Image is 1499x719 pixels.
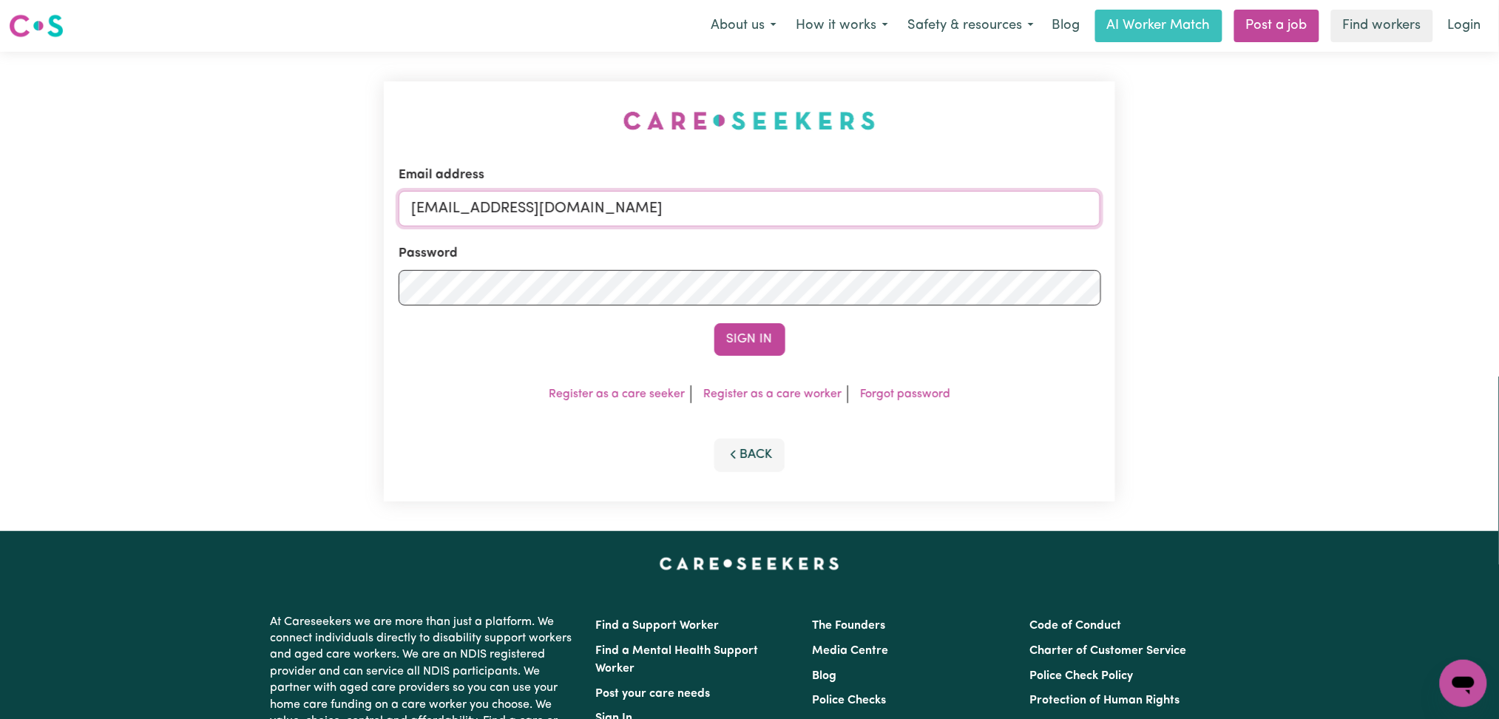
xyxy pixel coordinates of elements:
a: Post your care needs [596,688,711,700]
a: Login [1439,10,1490,42]
a: Blog [813,670,837,682]
button: How it works [786,10,898,41]
label: Password [399,244,458,263]
input: Email address [399,191,1101,226]
a: Police Checks [813,695,887,706]
label: Email address [399,166,484,185]
a: Blog [1043,10,1089,42]
a: Post a job [1234,10,1319,42]
a: Careseekers logo [9,9,64,43]
a: Register as a care seeker [549,388,685,400]
a: Protection of Human Rights [1029,695,1180,706]
button: Back [714,439,785,471]
a: Find a Support Worker [596,620,720,632]
a: Careseekers home page [660,558,839,570]
a: Find workers [1331,10,1433,42]
a: Code of Conduct [1029,620,1121,632]
a: AI Worker Match [1095,10,1222,42]
a: Register as a care worker [703,388,842,400]
img: Careseekers logo [9,13,64,39]
button: About us [701,10,786,41]
iframe: Button to launch messaging window [1440,660,1487,707]
a: The Founders [813,620,886,632]
button: Safety & resources [898,10,1043,41]
a: Media Centre [813,645,889,657]
button: Sign In [714,323,785,356]
a: Find a Mental Health Support Worker [596,645,759,675]
a: Forgot password [860,388,950,400]
a: Charter of Customer Service [1029,645,1186,657]
a: Police Check Policy [1029,670,1133,682]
